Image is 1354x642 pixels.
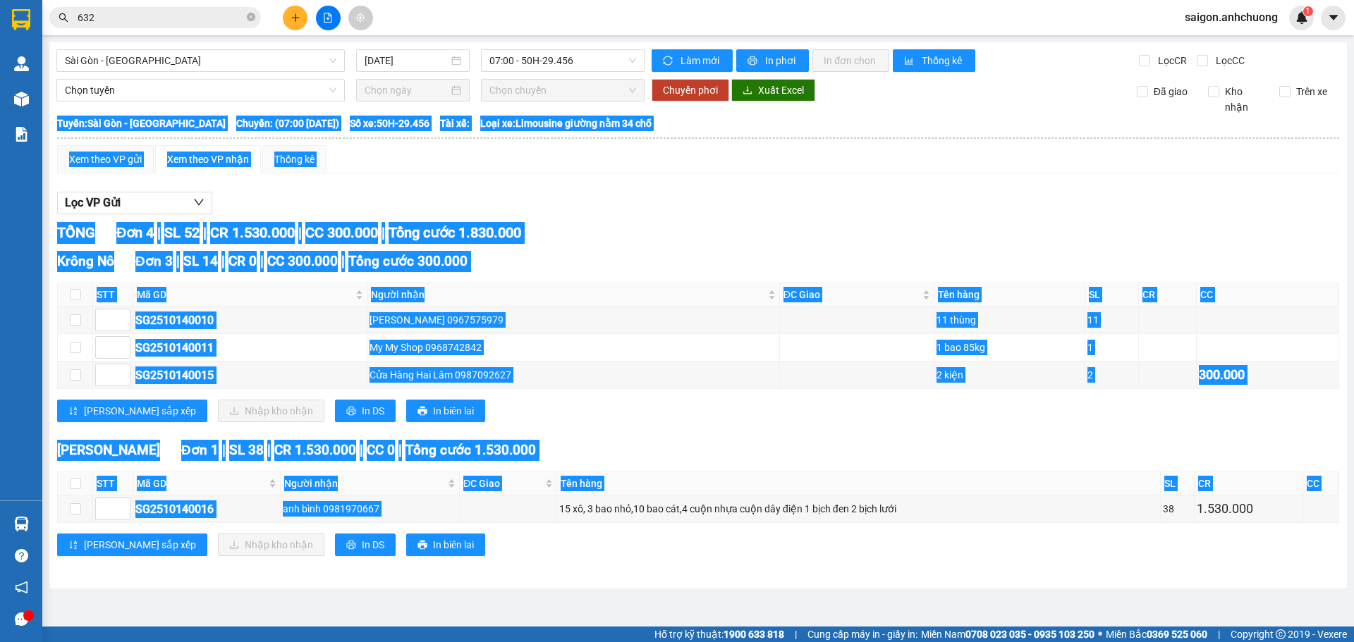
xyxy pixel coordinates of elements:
div: 1.530.000 [1197,499,1300,519]
div: anh bình 0981970667 [283,501,457,517]
th: SL [1161,472,1195,495]
span: Số xe: 50H-29.456 [350,116,429,131]
div: 1 bao 85kg [937,340,1082,355]
span: Miền Bắc [1106,626,1207,642]
b: Tuyến: Sài Gòn - [GEOGRAPHIC_DATA] [57,118,226,129]
span: printer [417,540,427,551]
span: printer [417,406,427,417]
button: printerIn biên lai [406,400,485,422]
span: In biên lai [433,537,474,553]
span: Tổng cước 300.000 [348,253,468,269]
span: Người nhận [284,476,445,491]
span: copyright [1276,629,1286,639]
td: SG2510140016 [133,495,281,523]
sup: 1 [1303,6,1313,16]
th: STT [93,472,133,495]
div: SG2510140010 [135,311,365,329]
span: | [382,224,385,241]
span: printer [748,56,760,67]
span: Sài Gòn - Đam Rông [65,50,336,71]
span: [PERSON_NAME] sắp xếp [84,403,196,419]
input: 15/10/2025 [365,53,449,68]
div: 11 thùng [937,312,1082,328]
span: ĐC Giao [783,287,920,302]
span: Thống kê [922,53,964,68]
button: aim [348,6,373,30]
span: ĐC Giao [463,476,542,491]
span: TỔNG [57,224,95,241]
span: search [59,13,68,23]
button: In đơn chọn [812,49,889,72]
th: CR [1195,472,1303,495]
span: Loại xe: Limousine giường nằm 34 chỗ [480,116,652,131]
span: Đơn 4 [116,224,154,241]
div: 300.000 [1199,365,1336,385]
span: In DS [362,537,384,553]
strong: 1900 633 818 [724,629,784,640]
img: icon-new-feature [1295,11,1308,24]
span: Chọn chuyến [489,80,636,101]
img: warehouse-icon [14,92,29,106]
span: Tài xế: [440,116,470,131]
th: Tên hàng [934,283,1085,307]
span: printer [346,540,356,551]
div: 2 kiện [937,367,1082,383]
strong: 0708 023 035 - 0935 103 250 [965,629,1094,640]
button: downloadNhập kho nhận [218,400,324,422]
span: | [341,253,345,269]
button: printerIn DS [335,400,396,422]
img: warehouse-icon [14,517,29,531]
span: sort-ascending [68,406,78,417]
span: CC 300.000 [305,224,378,241]
span: | [1218,626,1220,642]
span: Lọc CR [1152,53,1189,68]
span: CR 0 [228,253,257,269]
button: Lọc VP Gửi [57,192,212,214]
span: | [157,224,161,241]
span: In phơi [765,53,798,68]
input: Chọn ngày [365,82,449,98]
span: Chuyến: (07:00 [DATE]) [236,116,339,131]
span: aim [355,13,365,23]
span: sort-ascending [68,540,78,551]
div: Xem theo VP nhận [167,152,249,167]
span: close-circle [247,13,255,21]
span: CR 1.530.000 [274,442,356,458]
span: In biên lai [433,403,474,419]
button: caret-down [1321,6,1346,30]
div: SG2510140016 [135,500,278,518]
span: | [360,442,363,458]
th: STT [93,283,133,307]
button: downloadXuất Excel [731,79,815,101]
span: Chọn tuyến [65,80,336,101]
span: | [176,253,180,269]
button: syncLàm mới [652,49,733,72]
button: Chuyển phơi [652,79,729,101]
span: CC 0 [367,442,395,458]
div: SG2510140015 [135,366,365,384]
span: In DS [362,403,384,419]
span: Lọc CC [1210,53,1247,68]
span: Đơn 1 [181,442,219,458]
div: SG2510140011 [135,339,365,357]
span: | [222,442,226,458]
th: SL [1085,283,1139,307]
span: file-add [323,13,333,23]
span: sync [663,56,675,67]
span: Lọc VP Gửi [65,194,121,211]
button: sort-ascending[PERSON_NAME] sắp xếp [57,533,207,556]
div: Thống kê [274,152,315,167]
span: Làm mới [681,53,721,68]
span: download [743,85,752,97]
div: Cửa Hàng Hai Lâm 0987092627 [370,367,777,383]
img: logo-vxr [12,9,30,30]
span: notification [15,581,28,594]
span: Krông Nô [57,253,114,269]
strong: 0369 525 060 [1147,629,1207,640]
span: | [260,253,264,269]
span: caret-down [1327,11,1340,24]
span: 1 [1305,6,1310,16]
span: | [795,626,797,642]
button: plus [283,6,307,30]
span: [PERSON_NAME] [57,442,160,458]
